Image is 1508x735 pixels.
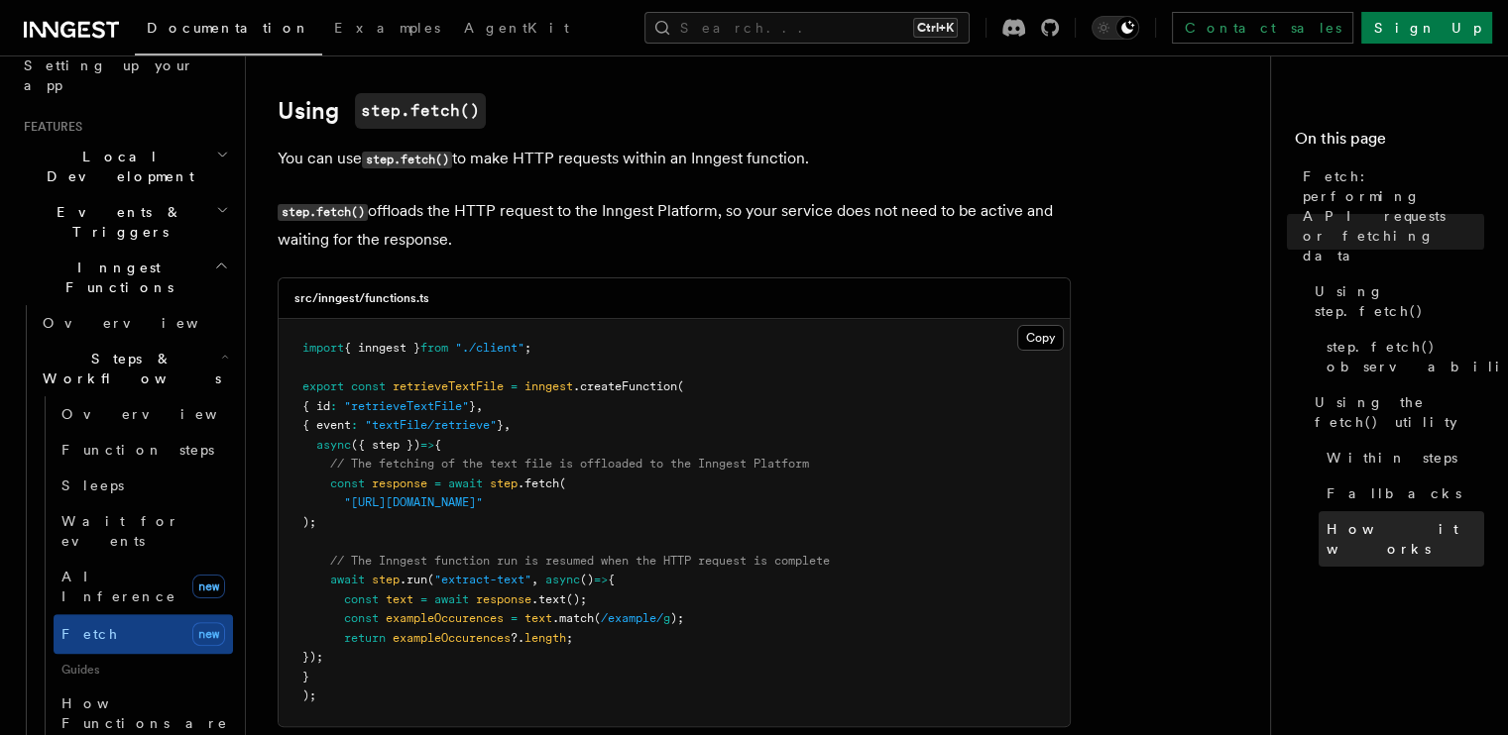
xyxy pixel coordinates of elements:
span: { [434,438,441,452]
span: ); [670,611,684,625]
span: Setting up your app [24,57,194,93]
code: step.fetch() [362,152,452,168]
span: "retrieveTextFile" [344,399,469,413]
span: { event [302,418,351,432]
h3: src/inngest/functions.ts [294,290,429,306]
span: text [386,592,413,606]
span: ); [302,688,316,702]
span: Wait for events [61,513,179,549]
span: g [663,611,670,625]
span: , [476,399,483,413]
a: Fallbacks [1319,475,1484,511]
span: .text [531,592,566,606]
code: step.fetch() [278,204,368,221]
span: { inngest } [344,341,420,355]
span: new [192,622,225,646]
a: Setting up your app [16,48,233,103]
span: step [372,573,400,586]
span: AI Inference [61,569,176,604]
span: Sleeps [61,477,124,493]
span: // The Inngest function run is resumed when the HTTP request is complete [330,554,830,568]
span: ( [594,611,601,625]
a: Wait for events [54,503,233,559]
span: Documentation [147,20,310,36]
kbd: Ctrl+K [913,18,958,38]
p: offloads the HTTP request to the Inngest Platform, so your service does not need to be active and... [278,197,1071,254]
span: exampleOccurences [393,631,511,645]
span: new [192,575,225,598]
span: ( [677,379,684,393]
span: Overview [61,406,266,422]
span: => [594,573,608,586]
span: ; [566,631,573,645]
span: await [448,476,483,490]
span: } [302,670,309,683]
span: Fetch: performing API requests or fetching data [1303,166,1484,265]
span: "extract-text" [434,573,531,586]
a: Overview [54,396,233,432]
span: .match [552,611,594,625]
span: = [420,592,427,606]
span: Fetch [61,626,119,642]
span: .run [400,573,427,586]
button: Toggle dark mode [1092,16,1139,40]
span: export [302,379,344,393]
span: Events & Triggers [16,202,216,242]
a: Within steps [1319,440,1484,475]
span: AgentKit [464,20,569,36]
span: ); [302,515,316,529]
span: exampleOccurences [386,611,504,625]
span: response [372,476,427,490]
span: ( [427,573,434,586]
span: { id [302,399,330,413]
span: "textFile/retrieve" [365,418,497,432]
span: : [330,399,337,413]
span: How it works [1327,519,1484,559]
span: Guides [54,654,233,685]
a: AI Inferencenew [54,559,233,614]
a: step.fetch() observability [1319,329,1484,384]
a: Usingstep.fetch() [278,93,486,129]
span: text [524,611,552,625]
p: You can use to make HTTP requests within an Inngest function. [278,145,1071,173]
a: Using the fetch() utility [1307,384,1484,440]
span: /example/ [601,611,663,625]
a: Fetchnew [54,614,233,654]
span: step [490,476,518,490]
span: retrieveTextFile [393,379,504,393]
a: Sleeps [54,468,233,503]
span: , [504,418,511,432]
span: from [420,341,448,355]
a: AgentKit [452,6,581,53]
span: const [344,611,379,625]
span: .fetch [518,476,559,490]
a: Fetch: performing API requests or fetching data [1295,158,1484,273]
button: Search...Ctrl+K [644,12,970,44]
span: response [476,592,531,606]
a: Documentation [135,6,322,55]
span: , [531,573,538,586]
span: Using the fetch() utility [1315,392,1484,432]
span: ; [524,341,531,355]
span: }); [302,650,323,664]
span: "[URL][DOMAIN_NAME]" [344,495,483,509]
button: Copy [1017,325,1064,351]
span: "./client" [455,341,524,355]
a: Function steps [54,432,233,468]
span: } [469,399,476,413]
a: Examples [322,6,452,53]
span: const [344,592,379,606]
span: : [351,418,358,432]
span: = [511,379,518,393]
span: Within steps [1327,448,1457,468]
span: () [580,573,594,586]
span: Local Development [16,147,216,186]
a: Overview [35,305,233,341]
span: ({ step }) [351,438,420,452]
span: Steps & Workflows [35,349,221,388]
button: Events & Triggers [16,194,233,250]
span: ?. [511,631,524,645]
span: = [434,476,441,490]
span: Inngest Functions [16,258,214,297]
span: .createFunction [573,379,677,393]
